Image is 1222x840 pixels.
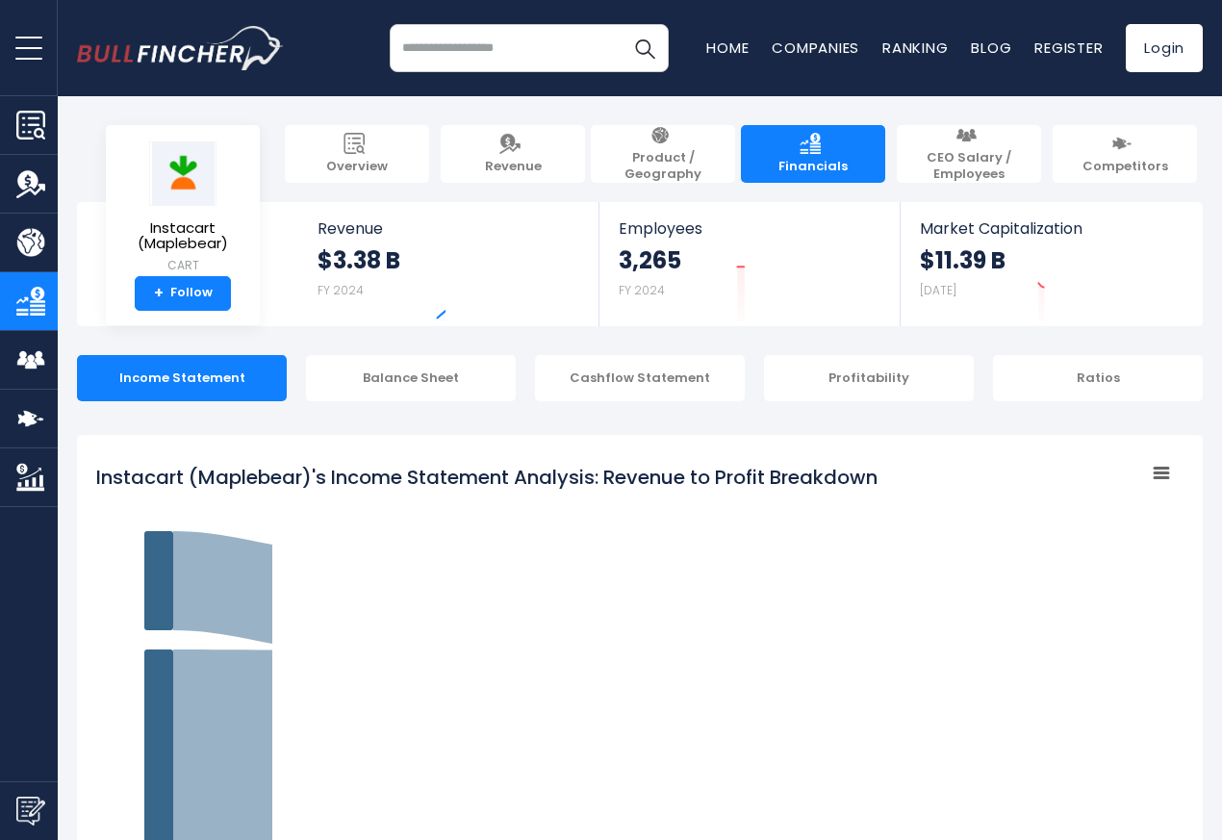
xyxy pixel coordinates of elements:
[285,125,429,183] a: Overview
[764,355,974,401] div: Profitability
[318,219,580,238] span: Revenue
[741,125,885,183] a: Financials
[920,282,956,298] small: [DATE]
[485,159,542,175] span: Revenue
[135,276,231,311] a: +Follow
[621,24,669,72] button: Search
[906,150,1031,183] span: CEO Salary / Employees
[121,220,244,252] span: Instacart (Maplebear)
[298,202,599,326] a: Revenue $3.38 B FY 2024
[619,245,681,275] strong: 3,265
[441,125,585,183] a: Revenue
[706,38,749,58] a: Home
[1082,159,1168,175] span: Competitors
[619,219,879,238] span: Employees
[772,38,859,58] a: Companies
[154,285,164,302] strong: +
[897,125,1041,183] a: CEO Salary / Employees
[599,202,899,326] a: Employees 3,265 FY 2024
[600,150,726,183] span: Product / Geography
[306,355,516,401] div: Balance Sheet
[96,464,878,491] tspan: Instacart (Maplebear)'s Income Statement Analysis: Revenue to Profit Breakdown
[77,26,284,70] img: bullfincher logo
[901,202,1201,326] a: Market Capitalization $11.39 B [DATE]
[326,159,388,175] span: Overview
[121,257,244,274] small: CART
[971,38,1011,58] a: Blog
[591,125,735,183] a: Product / Geography
[77,355,287,401] div: Income Statement
[993,355,1203,401] div: Ratios
[1034,38,1103,58] a: Register
[882,38,948,58] a: Ranking
[1126,24,1203,72] a: Login
[619,282,665,298] small: FY 2024
[1053,125,1197,183] a: Competitors
[120,140,245,276] a: Instacart (Maplebear) CART
[318,245,400,275] strong: $3.38 B
[318,282,364,298] small: FY 2024
[77,26,284,70] a: Go to homepage
[920,245,1006,275] strong: $11.39 B
[778,159,848,175] span: Financials
[920,219,1182,238] span: Market Capitalization
[535,355,745,401] div: Cashflow Statement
